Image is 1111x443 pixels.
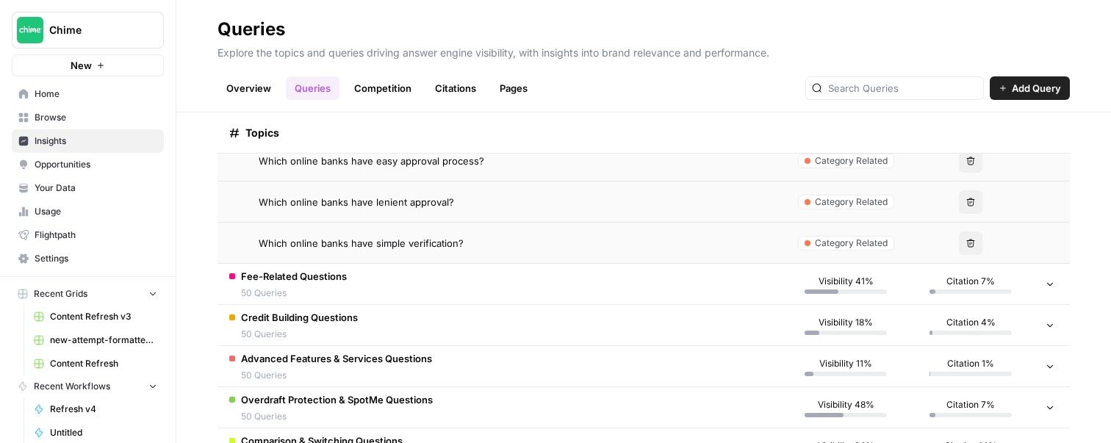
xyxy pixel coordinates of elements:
a: Your Data [12,176,164,200]
a: Competition [345,76,420,100]
span: Content Refresh v3 [50,310,157,323]
button: Workspace: Chime [12,12,164,48]
span: Your Data [35,181,157,195]
p: Explore the topics and queries driving answer engine visibility, with insights into brand relevan... [217,41,1070,60]
span: Advanced Features & Services Questions [241,351,432,366]
a: Browse [12,106,164,129]
span: Citation 7% [946,398,995,411]
a: Settings [12,247,164,270]
button: Recent Grids [12,283,164,305]
span: Category Related [815,195,888,209]
span: Which online banks have simple verification? [259,236,464,251]
span: 50 Queries [241,287,347,300]
span: Category Related [815,154,888,168]
a: Citations [426,76,485,100]
span: Credit Building Questions [241,310,358,325]
a: Insights [12,129,164,153]
span: Visibility 41% [819,275,874,288]
div: Queries [217,18,285,41]
a: Overview [217,76,280,100]
a: new-attempt-formatted.csv [27,328,164,352]
a: Flightpath [12,223,164,247]
span: Category Related [815,237,888,250]
a: Pages [491,76,536,100]
span: Chime [49,23,138,37]
button: Add Query [990,76,1070,100]
a: Content Refresh v3 [27,305,164,328]
a: Usage [12,200,164,223]
button: Recent Workflows [12,375,164,397]
a: Content Refresh [27,352,164,375]
span: new-attempt-formatted.csv [50,334,157,347]
img: Chime Logo [17,17,43,43]
span: Visibility 18% [819,316,873,329]
span: Home [35,87,157,101]
span: Recent Grids [34,287,87,300]
span: Browse [35,111,157,124]
span: Refresh v4 [50,403,157,416]
span: New [71,58,92,73]
span: Flightpath [35,228,157,242]
span: Untitled [50,426,157,439]
a: Refresh v4 [27,397,164,421]
span: Citation 7% [946,275,995,288]
span: Visibility 11% [819,357,872,370]
input: Search Queries [828,81,977,96]
span: Recent Workflows [34,380,110,393]
span: Insights [35,134,157,148]
span: Which online banks have easy approval process? [259,154,484,168]
button: New [12,54,164,76]
span: Citation 4% [946,316,996,329]
a: Opportunities [12,153,164,176]
span: Fee-Related Questions [241,269,347,284]
a: Queries [286,76,339,100]
a: Home [12,82,164,106]
span: Opportunities [35,158,157,171]
span: Usage [35,205,157,218]
span: Visibility 48% [818,398,874,411]
span: Overdraft Protection & SpotMe Questions [241,392,433,407]
span: 50 Queries [241,369,432,382]
span: Content Refresh [50,357,157,370]
span: 50 Queries [241,328,358,341]
span: Topics [245,126,279,140]
span: Add Query [1012,81,1061,96]
span: Which online banks have lenient approval? [259,195,454,209]
span: Citation 1% [947,357,994,370]
span: 50 Queries [241,410,433,423]
span: Settings [35,252,157,265]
